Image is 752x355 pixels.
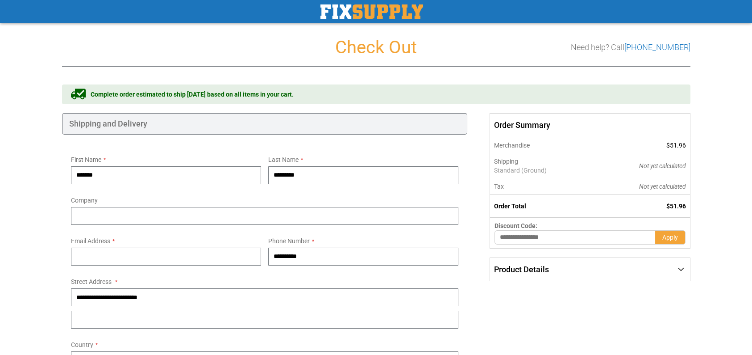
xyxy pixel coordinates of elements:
[494,222,537,229] span: Discount Code:
[571,43,690,52] h3: Need help? Call
[494,166,590,175] span: Standard (Ground)
[490,178,595,195] th: Tax
[320,4,423,19] img: Fix Industrial Supply
[71,156,101,163] span: First Name
[71,341,93,348] span: Country
[662,234,678,241] span: Apply
[639,183,686,190] span: Not yet calculated
[91,90,294,99] span: Complete order estimated to ship [DATE] based on all items in your cart.
[71,237,110,245] span: Email Address
[666,203,686,210] span: $51.96
[268,237,310,245] span: Phone Number
[494,203,526,210] strong: Order Total
[62,38,690,57] h1: Check Out
[655,230,686,245] button: Apply
[71,278,112,285] span: Street Address
[494,158,518,165] span: Shipping
[624,42,690,52] a: [PHONE_NUMBER]
[490,113,690,137] span: Order Summary
[490,137,595,153] th: Merchandise
[494,265,549,274] span: Product Details
[320,4,423,19] a: store logo
[639,162,686,169] span: Not yet calculated
[71,197,98,204] span: Company
[666,142,686,149] span: $51.96
[62,113,468,135] div: Shipping and Delivery
[268,156,299,163] span: Last Name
